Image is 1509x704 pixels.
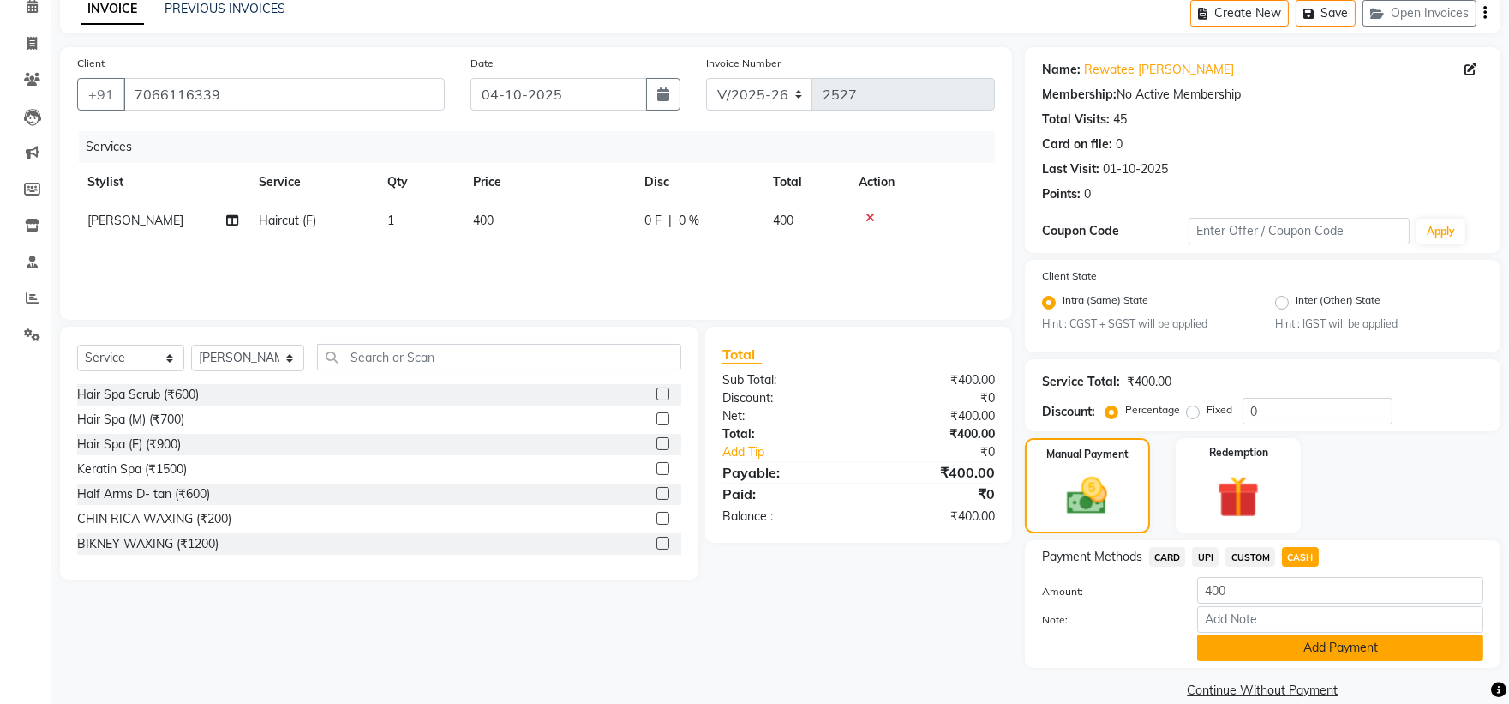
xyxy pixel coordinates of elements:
[1042,86,1483,104] div: No Active Membership
[710,407,859,425] div: Net:
[710,462,859,483] div: Payable:
[1125,402,1180,418] label: Percentage
[1225,547,1275,567] span: CUSTOM
[1282,547,1319,567] span: CASH
[1084,61,1234,79] a: Rewatee [PERSON_NAME]
[1084,185,1091,203] div: 0
[1042,160,1099,178] div: Last Visit:
[1189,218,1410,244] input: Enter Offer / Coupon Code
[679,212,699,230] span: 0 %
[1042,403,1095,421] div: Discount:
[1042,135,1112,153] div: Card on file:
[1296,292,1380,313] label: Inter (Other) State
[77,535,219,553] div: BIKNEY WAXING (₹1200)
[473,213,494,228] span: 400
[1042,111,1110,129] div: Total Visits:
[1197,577,1483,604] input: Amount
[77,436,181,454] div: Hair Spa (F) (₹900)
[1416,219,1465,244] button: Apply
[77,163,249,202] th: Stylist
[859,407,1008,425] div: ₹400.00
[317,344,682,370] input: Search or Scan
[1103,160,1168,178] div: 01-10-2025
[387,213,394,228] span: 1
[1197,606,1483,633] input: Add Note
[859,462,1008,483] div: ₹400.00
[1207,402,1232,418] label: Fixed
[1127,373,1171,391] div: ₹400.00
[859,371,1008,389] div: ₹400.00
[883,443,1008,461] div: ₹0
[123,78,445,111] input: Search by Name/Mobile/Email/Code
[668,212,672,230] span: |
[710,371,859,389] div: Sub Total:
[1197,635,1483,661] button: Add Payment
[1054,472,1120,519] img: _cash.svg
[710,389,859,407] div: Discount:
[644,212,662,230] span: 0 F
[710,484,859,504] div: Paid:
[722,346,762,364] span: Total
[1042,61,1081,79] div: Name:
[1042,222,1189,240] div: Coupon Code
[165,1,285,16] a: PREVIOUS INVOICES
[470,56,494,71] label: Date
[77,485,210,503] div: Half Arms D- tan (₹600)
[859,484,1008,504] div: ₹0
[77,460,187,478] div: Keratin Spa (₹1500)
[1042,86,1117,104] div: Membership:
[377,163,463,202] th: Qty
[706,56,781,71] label: Invoice Number
[1029,584,1185,599] label: Amount:
[259,213,316,228] span: Haircut (F)
[710,443,883,461] a: Add Tip
[1149,547,1186,567] span: CARD
[710,508,859,526] div: Balance :
[1028,682,1497,700] a: Continue Without Payment
[1116,135,1123,153] div: 0
[859,389,1008,407] div: ₹0
[1113,111,1127,129] div: 45
[77,56,105,71] label: Client
[87,213,183,228] span: [PERSON_NAME]
[859,508,1008,526] div: ₹400.00
[249,163,377,202] th: Service
[1042,316,1250,332] small: Hint : CGST + SGST will be applied
[77,386,199,404] div: Hair Spa Scrub (₹600)
[79,131,1008,163] div: Services
[463,163,634,202] th: Price
[859,425,1008,443] div: ₹400.00
[77,78,125,111] button: +91
[710,425,859,443] div: Total:
[1063,292,1148,313] label: Intra (Same) State
[848,163,995,202] th: Action
[1029,612,1185,628] label: Note:
[1204,471,1272,523] img: _gift.svg
[1042,548,1142,566] span: Payment Methods
[1275,316,1483,332] small: Hint : IGST will be applied
[1192,547,1219,567] span: UPI
[1042,373,1120,391] div: Service Total:
[1046,447,1129,462] label: Manual Payment
[634,163,763,202] th: Disc
[763,163,848,202] th: Total
[773,213,793,228] span: 400
[77,510,231,528] div: CHIN RICA WAXING (₹200)
[1209,445,1268,460] label: Redemption
[1042,268,1097,284] label: Client State
[1042,185,1081,203] div: Points:
[77,411,184,429] div: Hair Spa (M) (₹700)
